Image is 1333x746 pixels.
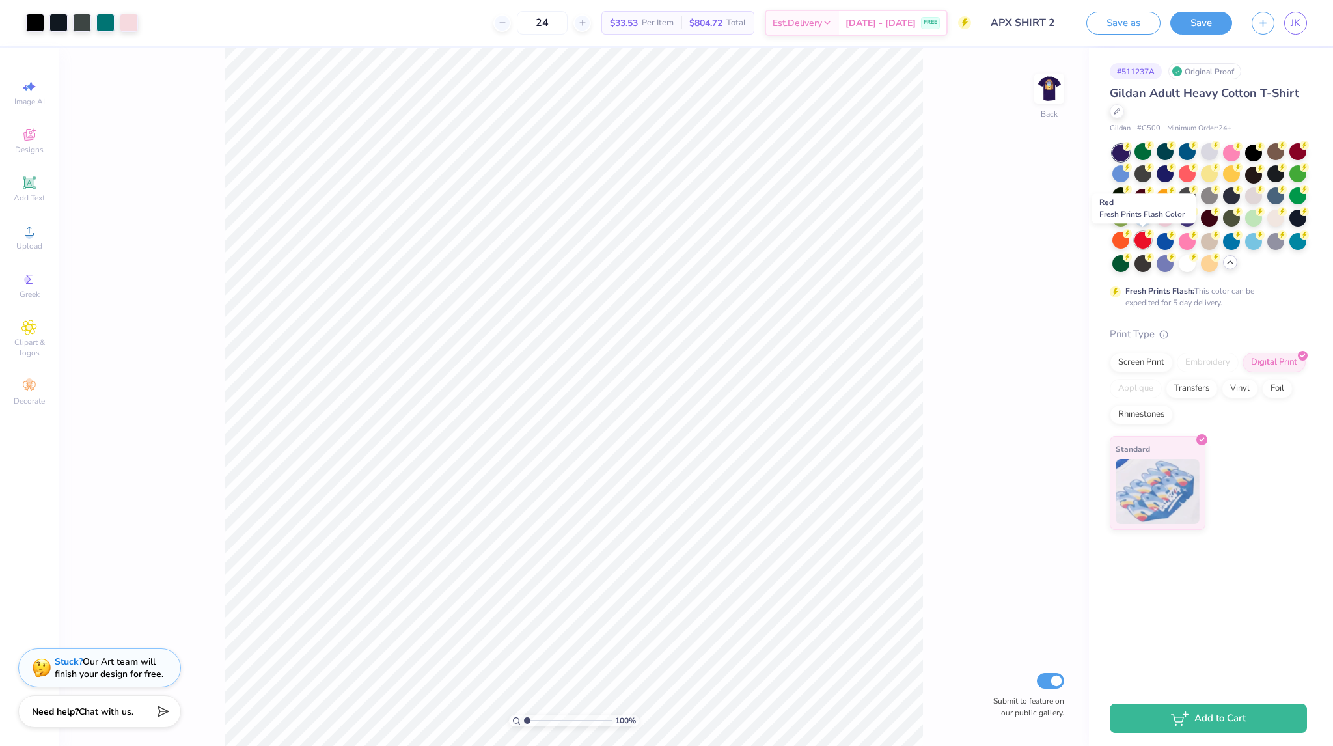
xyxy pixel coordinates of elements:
[1243,353,1306,372] div: Digital Print
[1170,12,1232,35] button: Save
[14,396,45,406] span: Decorate
[20,289,40,299] span: Greek
[1086,12,1161,35] button: Save as
[726,16,746,30] span: Total
[1041,108,1058,120] div: Back
[845,16,916,30] span: [DATE] - [DATE]
[1125,286,1194,296] strong: Fresh Prints Flash:
[1291,16,1300,31] span: JK
[1110,353,1173,372] div: Screen Print
[14,96,45,107] span: Image AI
[32,706,79,718] strong: Need help?
[1284,12,1307,35] a: JK
[1092,193,1196,223] div: Red
[773,16,822,30] span: Est. Delivery
[55,656,163,680] div: Our Art team will finish your design for free.
[1110,379,1162,398] div: Applique
[642,16,674,30] span: Per Item
[517,11,568,35] input: – –
[1177,353,1239,372] div: Embroidery
[1110,123,1131,134] span: Gildan
[1167,123,1232,134] span: Minimum Order: 24 +
[1110,327,1307,342] div: Print Type
[689,16,722,30] span: $804.72
[14,193,45,203] span: Add Text
[1168,63,1241,79] div: Original Proof
[1116,442,1150,456] span: Standard
[1110,63,1162,79] div: # 511237A
[16,241,42,251] span: Upload
[1125,285,1285,309] div: This color can be expedited for 5 day delivery.
[1110,704,1307,733] button: Add to Cart
[1110,85,1299,101] span: Gildan Adult Heavy Cotton T-Shirt
[986,695,1064,719] label: Submit to feature on our public gallery.
[981,10,1077,36] input: Untitled Design
[1222,379,1258,398] div: Vinyl
[1166,379,1218,398] div: Transfers
[1262,379,1293,398] div: Foil
[55,656,83,668] strong: Stuck?
[7,337,52,358] span: Clipart & logos
[79,706,133,718] span: Chat with us.
[610,16,638,30] span: $33.53
[1036,76,1062,102] img: Back
[1110,405,1173,424] div: Rhinestones
[615,715,636,726] span: 100 %
[1099,209,1185,219] span: Fresh Prints Flash Color
[924,18,937,27] span: FREE
[1116,459,1200,524] img: Standard
[15,145,44,155] span: Designs
[1137,123,1161,134] span: # G500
